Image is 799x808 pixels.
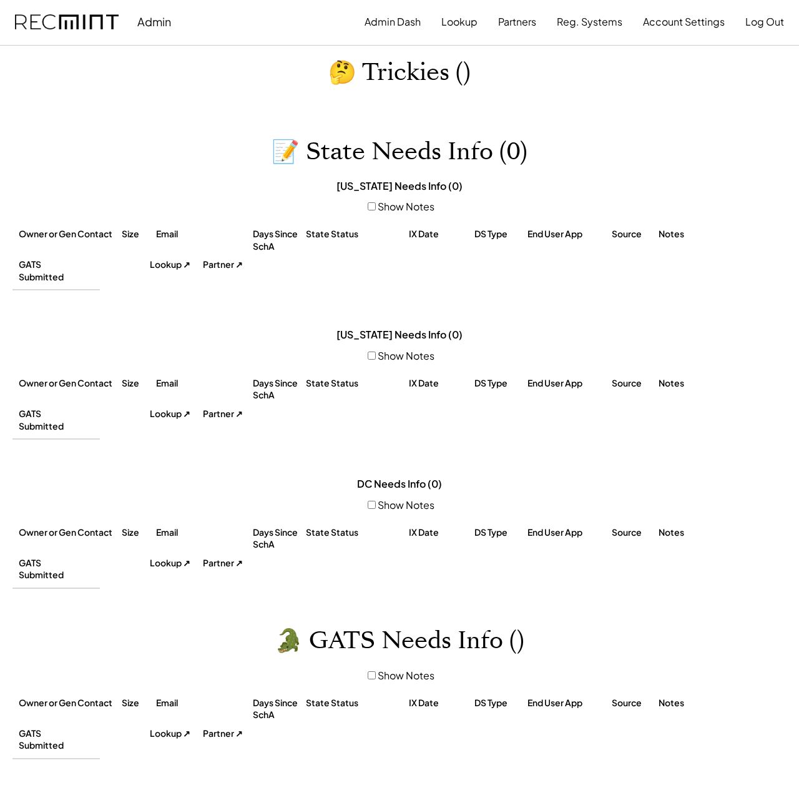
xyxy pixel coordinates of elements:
div: Lookup ↗ [150,727,200,740]
div: DS Type [474,377,524,390]
div: Email [156,526,250,539]
div: Notes [659,697,721,709]
button: Account Settings [643,9,725,34]
div: End User App [527,697,609,709]
div: Email [156,377,250,390]
div: [US_STATE] Needs Info (0) [336,328,463,342]
label: Show Notes [378,498,434,511]
div: Lookup ↗ [150,557,200,569]
div: [US_STATE] Needs Info (0) [336,179,463,193]
h1: 🐊 GATS Needs Info () [275,626,524,656]
div: Partner ↗ [203,557,284,569]
button: Log Out [745,9,784,34]
div: Partner ↗ [203,259,284,271]
div: State Status [306,526,406,539]
div: Email [156,228,250,240]
div: IX Date [409,697,471,709]
div: Email [156,697,250,709]
div: DC Needs Info (0) [357,477,442,491]
div: GATS Submitted [19,259,81,283]
div: Owner or Gen Contact [19,697,119,709]
div: DS Type [474,228,524,240]
button: Partners [498,9,536,34]
div: End User App [527,377,609,390]
button: Reg. Systems [557,9,622,34]
div: IX Date [409,526,471,539]
div: Partner ↗ [203,727,284,740]
h1: 🤔 Trickies () [328,58,471,87]
div: Source [612,526,655,539]
div: Days Since SchA [253,526,303,551]
div: Lookup ↗ [150,259,200,271]
div: Lookup ↗ [150,408,200,420]
div: State Status [306,228,406,240]
div: Size [122,526,153,539]
h1: 📝 State Needs Info (0) [272,137,527,167]
div: IX Date [409,377,471,390]
label: Show Notes [378,200,434,213]
div: IX Date [409,228,471,240]
div: Size [122,697,153,709]
div: Notes [659,377,721,390]
div: Days Since SchA [253,228,303,252]
button: Lookup [441,9,478,34]
div: End User App [527,228,609,240]
label: Show Notes [378,349,434,362]
div: State Status [306,697,406,709]
div: DS Type [474,697,524,709]
div: Size [122,377,153,390]
div: Source [612,228,655,240]
div: GATS Submitted [19,408,81,432]
div: Owner or Gen Contact [19,526,119,539]
div: State Status [306,377,406,390]
div: GATS Submitted [19,727,81,752]
div: Days Since SchA [253,697,303,721]
div: Source [612,377,655,390]
div: Owner or Gen Contact [19,228,119,240]
label: Show Notes [378,669,434,682]
div: Size [122,228,153,240]
div: Source [612,697,655,709]
div: Days Since SchA [253,377,303,402]
div: DS Type [474,526,524,539]
div: Notes [659,228,721,240]
button: Admin Dash [365,9,421,34]
div: Partner ↗ [203,408,284,420]
img: recmint-logotype%403x.png [15,14,119,30]
div: Notes [659,526,721,539]
div: GATS Submitted [19,557,81,581]
div: Admin [137,14,171,29]
div: End User App [527,526,609,539]
div: Owner or Gen Contact [19,377,119,390]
